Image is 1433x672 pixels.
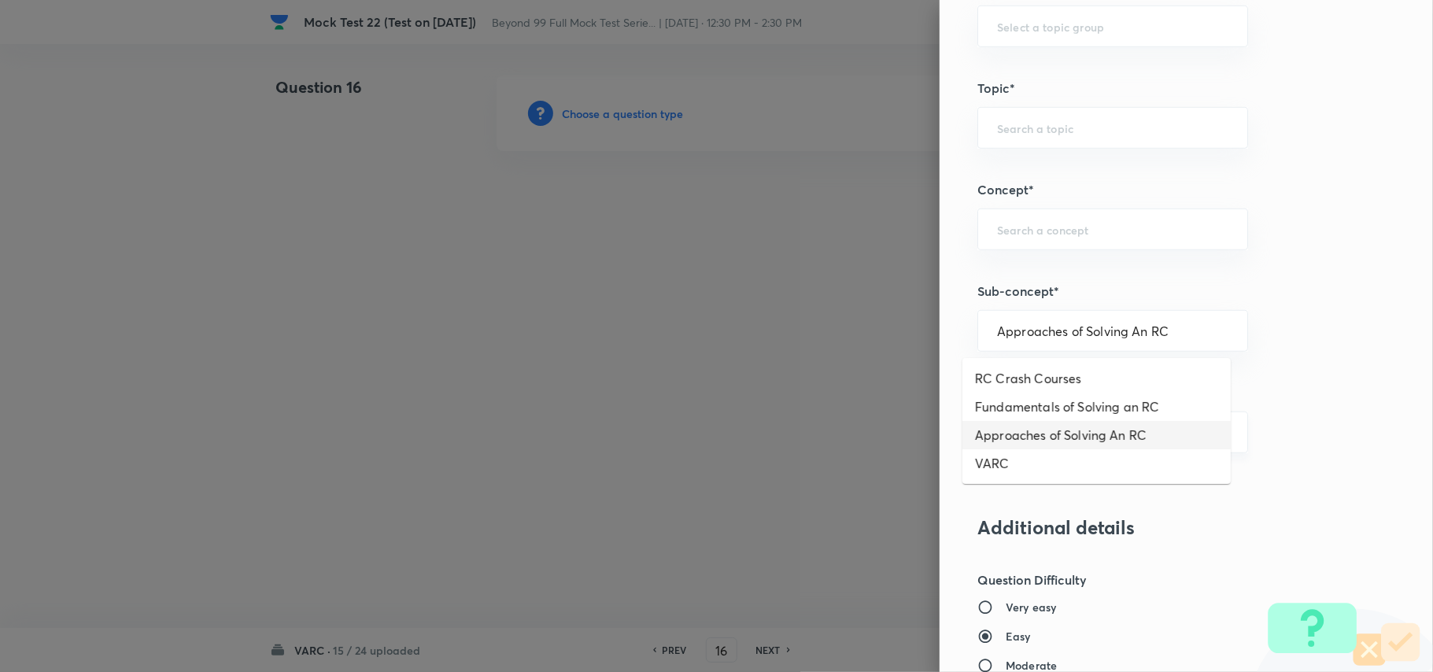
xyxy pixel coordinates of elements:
[977,79,1343,98] h5: Topic*
[962,449,1231,478] li: VARC
[1239,431,1242,434] button: Open
[997,19,1228,34] input: Select a topic group
[962,393,1231,421] li: Fundamentals of Solving an RC
[997,323,1228,338] input: Search a sub-concept
[1239,127,1242,130] button: Open
[997,120,1228,135] input: Search a topic
[977,282,1343,301] h5: Sub-concept*
[977,516,1343,539] h3: Additional details
[977,180,1343,199] h5: Concept*
[962,364,1231,393] li: RC Crash Courses
[977,570,1343,589] h5: Question Difficulty
[1239,25,1242,28] button: Open
[1239,330,1242,333] button: Close
[1006,628,1031,644] h6: Easy
[962,421,1231,449] li: Approaches of Solving An RC
[1239,228,1242,231] button: Open
[997,222,1228,237] input: Search a concept
[1006,599,1056,615] h6: Very easy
